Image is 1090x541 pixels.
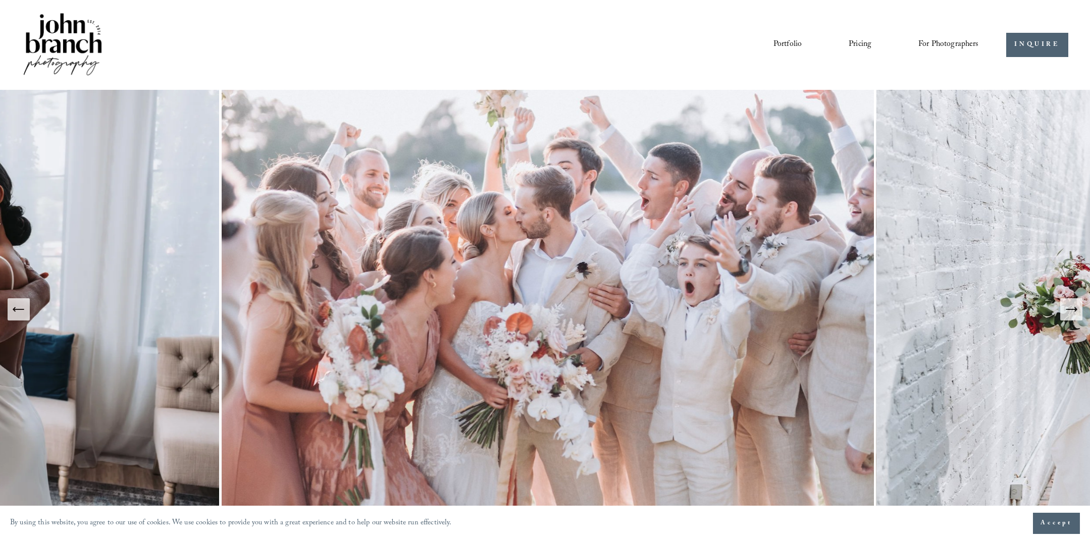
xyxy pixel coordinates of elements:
button: Accept [1033,513,1080,534]
a: folder dropdown [918,36,979,53]
span: Accept [1041,518,1072,528]
img: John Branch IV Photography [22,11,103,79]
a: INQUIRE [1006,33,1068,58]
a: Pricing [849,36,871,53]
span: For Photographers [918,37,979,52]
button: Next Slide [1060,298,1082,320]
button: Previous Slide [8,298,30,320]
a: Portfolio [773,36,802,53]
p: By using this website, you agree to our use of cookies. We use cookies to provide you with a grea... [10,516,452,531]
img: A wedding party celebrating outdoors, featuring a bride and groom kissing amidst cheering bridesm... [219,90,876,528]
